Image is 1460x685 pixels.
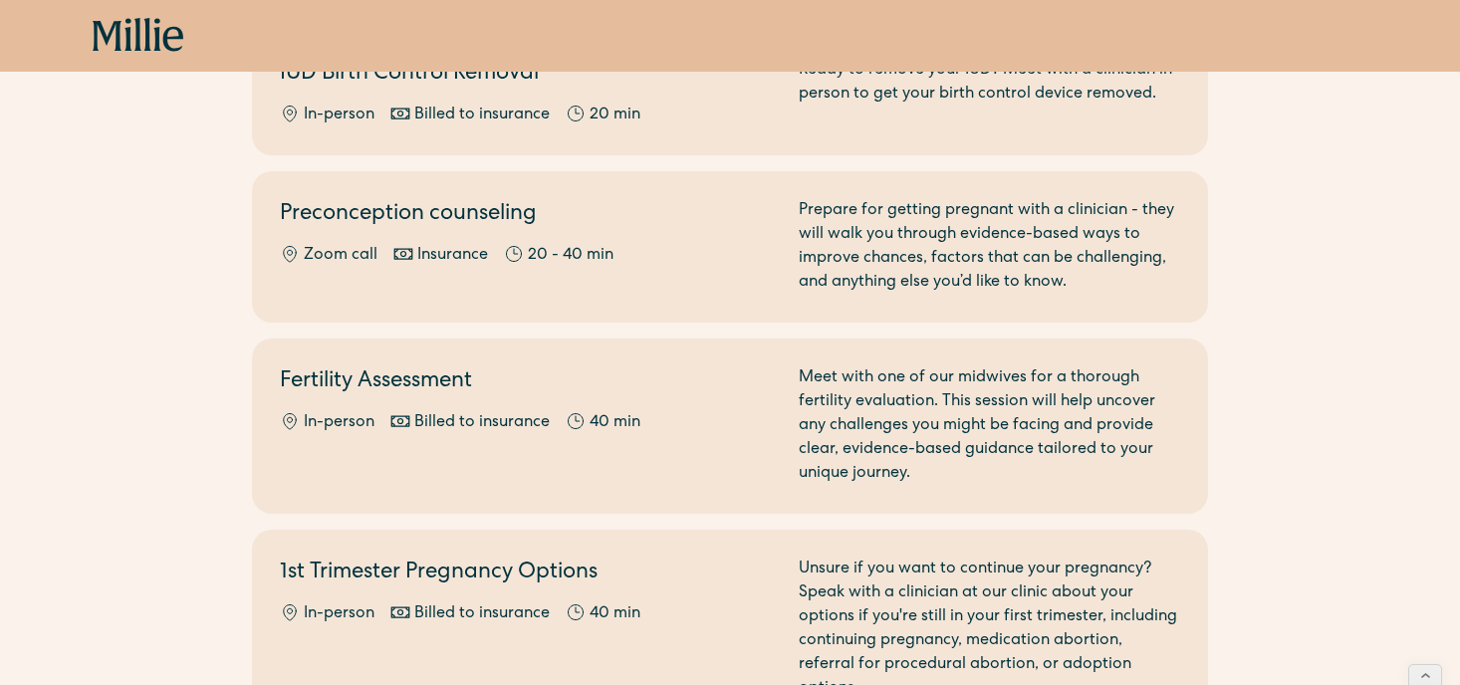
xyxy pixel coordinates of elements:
[304,411,374,435] div: In-person
[304,104,374,127] div: In-person
[280,59,775,92] h2: IUD Birth Control Removal
[414,104,550,127] div: Billed to insurance
[304,244,377,268] div: Zoom call
[252,171,1208,323] a: Preconception counselingZoom callInsurance20 - 40 minPrepare for getting pregnant with a clinicia...
[590,602,640,626] div: 40 min
[280,558,775,590] h2: 1st Trimester Pregnancy Options
[280,366,775,399] h2: Fertility Assessment
[528,244,613,268] div: 20 - 40 min
[280,199,775,232] h2: Preconception counseling
[414,602,550,626] div: Billed to insurance
[304,602,374,626] div: In-person
[252,31,1208,155] a: IUD Birth Control RemovalIn-personBilled to insurance20 minReady to remove your IUD? Meet with a ...
[799,199,1180,295] div: Prepare for getting pregnant with a clinician - they will walk you through evidence-based ways to...
[799,366,1180,486] div: Meet with one of our midwives for a thorough fertility evaluation. This session will help uncover...
[590,104,640,127] div: 20 min
[414,411,550,435] div: Billed to insurance
[252,339,1208,514] a: Fertility AssessmentIn-personBilled to insurance40 minMeet with one of our midwives for a thoroug...
[417,244,488,268] div: Insurance
[799,59,1180,127] div: Ready to remove your IUD? Meet with a clinician in-person to get your birth control device removed.
[590,411,640,435] div: 40 min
